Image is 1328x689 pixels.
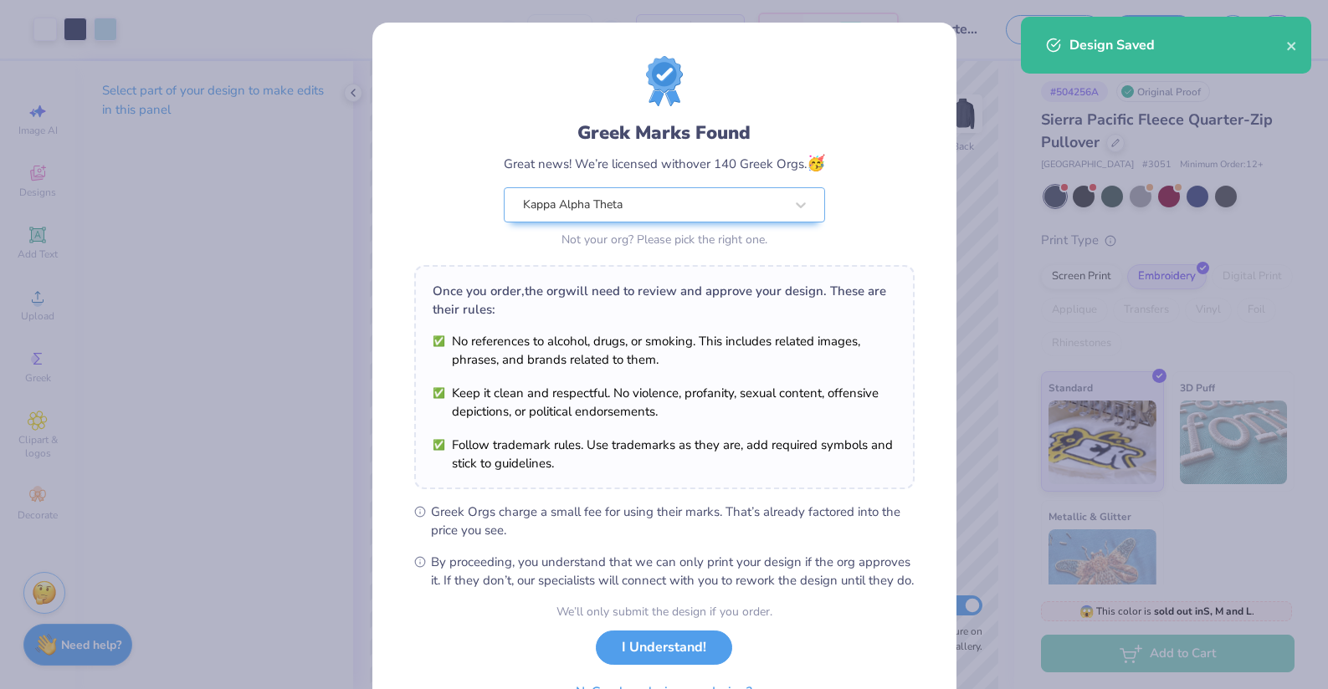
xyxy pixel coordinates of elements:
li: Follow trademark rules. Use trademarks as they are, add required symbols and stick to guidelines. [433,436,896,472]
li: No references to alcohol, drugs, or smoking. This includes related images, phrases, and brands re... [433,332,896,369]
span: Greek Orgs charge a small fee for using their marks. That’s already factored into the price you see. [431,503,915,539]
li: Keep it clean and respectful. No violence, profanity, sexual content, offensive depictions, or po... [433,384,896,421]
button: close [1286,35,1298,55]
div: We’ll only submit the design if you order. [556,603,772,620]
div: Once you order, the org will need to review and approve your design. These are their rules: [433,282,896,319]
div: Design Saved [1069,35,1286,55]
div: Not your org? Please pick the right one. [504,231,825,248]
div: Great news! We’re licensed with over 140 Greek Orgs. [504,152,825,175]
span: 🥳 [807,153,825,173]
span: By proceeding, you understand that we can only print your design if the org approves it. If they ... [431,553,915,589]
button: I Understand! [596,630,732,665]
img: license-marks-badge.png [646,56,683,106]
div: Greek Marks Found [504,120,825,146]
